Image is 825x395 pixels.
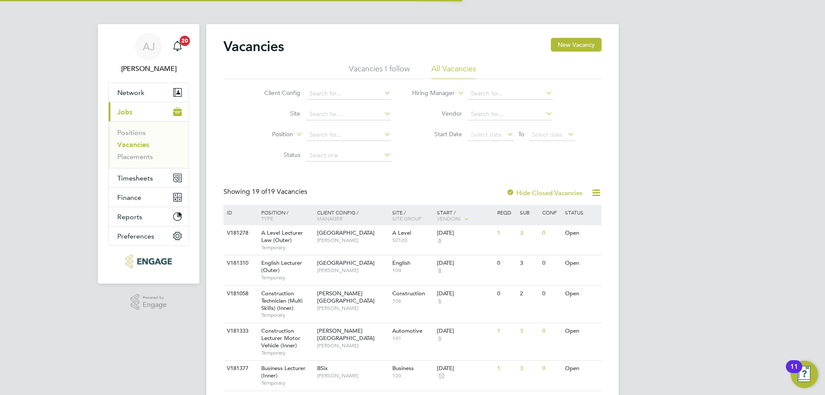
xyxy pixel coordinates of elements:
span: [PERSON_NAME] [317,267,388,274]
span: A Level Lecturer Law (Outer) [261,229,303,244]
label: Start Date [412,130,462,138]
div: [DATE] [437,365,493,372]
span: Temporary [261,349,313,356]
label: Position [244,130,293,139]
span: [PERSON_NAME] [317,342,388,349]
div: 3 [518,323,540,339]
div: 0 [495,255,517,271]
div: Open [563,323,600,339]
span: 120 [392,372,433,379]
span: Construction Technician (Multi Skills) (Inner) [261,290,302,312]
span: [GEOGRAPHIC_DATA] [317,259,375,266]
span: Business [392,364,414,372]
div: Open [563,286,600,302]
div: 3 [518,361,540,377]
span: Reports [117,213,142,221]
span: To [516,129,527,140]
input: Search for... [468,88,553,100]
span: 6 [437,237,443,244]
div: 0 [540,286,562,302]
span: 8 [437,267,443,274]
div: V181278 [225,225,255,241]
label: Client Config [251,89,300,97]
span: [PERSON_NAME][GEOGRAPHIC_DATA] [317,327,375,342]
span: Preferences [117,232,154,240]
span: Temporary [261,312,313,318]
span: [PERSON_NAME] [317,305,388,312]
input: Search for... [306,108,391,120]
div: Site / [390,205,435,226]
input: Search for... [468,108,553,120]
span: Jobs [117,108,132,116]
span: Construction Lecturer Motor Vehicle (Inner) [261,327,300,349]
span: [PERSON_NAME] [317,372,388,379]
div: Jobs [109,121,189,168]
span: Temporary [261,274,313,281]
span: 104 [392,267,433,274]
label: Status [251,151,300,159]
div: Reqd [495,205,517,220]
div: 3 [518,225,540,241]
label: Site [251,110,300,117]
a: Placements [117,153,153,161]
div: 0 [540,255,562,271]
img: xede-logo-retina.png [125,254,171,268]
span: Finance [117,193,141,202]
div: Open [563,361,600,377]
span: Vendors [437,215,461,222]
span: 141 [392,335,433,342]
div: 2 [518,286,540,302]
label: Vendor [412,110,462,117]
input: Select one [306,150,391,162]
nav: Main navigation [98,24,199,284]
span: Construction [392,290,425,297]
span: 50120 [392,237,433,244]
div: [DATE] [437,328,493,335]
span: Manager [317,215,342,222]
button: New Vacancy [551,38,602,52]
input: Search for... [306,129,391,141]
span: Site Group [392,215,422,222]
li: All Vacancies [431,64,476,79]
div: 1 [495,323,517,339]
span: Temporary [261,380,313,386]
div: Conf [540,205,562,220]
span: Select date [532,131,562,138]
div: 3 [518,255,540,271]
span: Automotive [392,327,422,334]
div: Client Config / [315,205,390,226]
label: Hide Closed Vacancies [506,189,583,197]
button: Timesheets [109,168,189,187]
a: AJ[PERSON_NAME] [108,33,189,74]
div: 11 [790,367,798,378]
div: V181310 [225,255,255,271]
span: Temporary [261,244,313,251]
div: [DATE] [437,260,493,267]
span: Network [117,89,144,97]
div: Open [563,225,600,241]
span: English [392,259,410,266]
div: [DATE] [437,290,493,297]
span: A Level [392,229,411,236]
span: Powered by [143,294,167,301]
button: Jobs [109,102,189,121]
div: Showing [223,187,309,196]
span: Type [261,215,273,222]
span: 10 [437,372,446,380]
div: Position / [255,205,315,226]
div: 1 [495,361,517,377]
li: Vacancies I follow [349,64,410,79]
div: 0 [540,225,562,241]
span: 106 [392,297,433,304]
div: Open [563,255,600,271]
span: Business Lecturer (Inner) [261,364,306,379]
span: [PERSON_NAME] [317,237,388,244]
span: [PERSON_NAME][GEOGRAPHIC_DATA] [317,290,375,304]
span: Select date [471,131,502,138]
div: 0 [540,361,562,377]
label: Hiring Manager [405,89,455,98]
span: 6 [437,335,443,342]
div: 0 [540,323,562,339]
div: V181377 [225,361,255,377]
span: English Lecturer (Outer) [261,259,302,274]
